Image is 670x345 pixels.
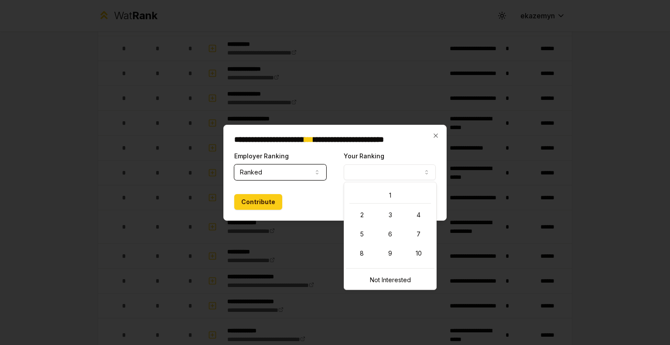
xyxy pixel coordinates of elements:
span: 9 [388,249,392,258]
span: 7 [417,230,420,239]
label: Your Ranking [344,152,384,160]
span: 2 [360,211,364,219]
button: Contribute [234,194,282,210]
span: 4 [417,211,420,219]
span: 8 [360,249,364,258]
label: Employer Ranking [234,152,289,160]
span: 10 [416,249,422,258]
span: 5 [360,230,364,239]
span: 1 [389,191,391,200]
span: Not Interested [370,276,411,284]
span: 3 [389,211,392,219]
span: 6 [388,230,392,239]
